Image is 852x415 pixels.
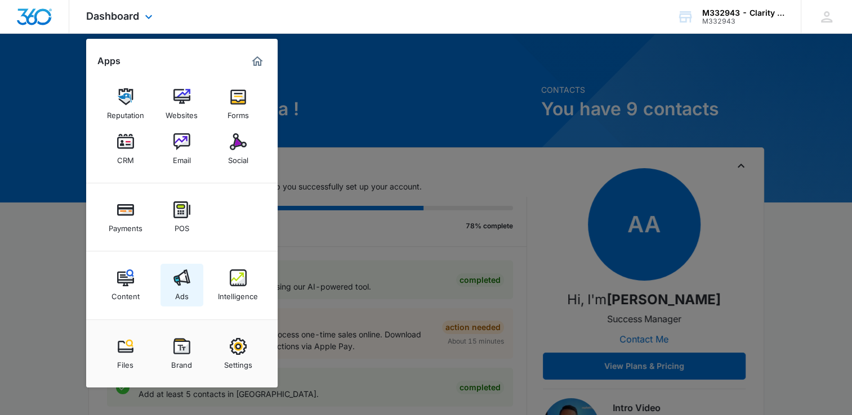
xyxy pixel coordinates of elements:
[160,128,203,170] a: Email
[173,150,191,165] div: Email
[702,8,784,17] div: account name
[160,83,203,125] a: Websites
[104,196,147,238] a: Payments
[104,264,147,306] a: Content
[104,332,147,375] a: Files
[702,17,784,25] div: account id
[218,286,258,301] div: Intelligence
[160,196,203,238] a: POS
[160,264,203,306] a: Ads
[109,218,142,233] div: Payments
[97,56,121,66] h2: Apps
[224,355,252,369] div: Settings
[217,332,260,375] a: Settings
[217,83,260,125] a: Forms
[104,83,147,125] a: Reputation
[160,332,203,375] a: Brand
[111,286,140,301] div: Content
[166,105,198,120] div: Websites
[175,218,189,233] div: POS
[217,264,260,306] a: Intelligence
[248,52,266,70] a: Marketing 360® Dashboard
[117,150,134,165] div: CRM
[117,355,133,369] div: Files
[217,128,260,170] a: Social
[107,105,144,120] div: Reputation
[228,105,249,120] div: Forms
[86,10,139,22] span: Dashboard
[104,128,147,170] a: CRM
[171,355,192,369] div: Brand
[228,150,248,165] div: Social
[175,286,189,301] div: Ads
